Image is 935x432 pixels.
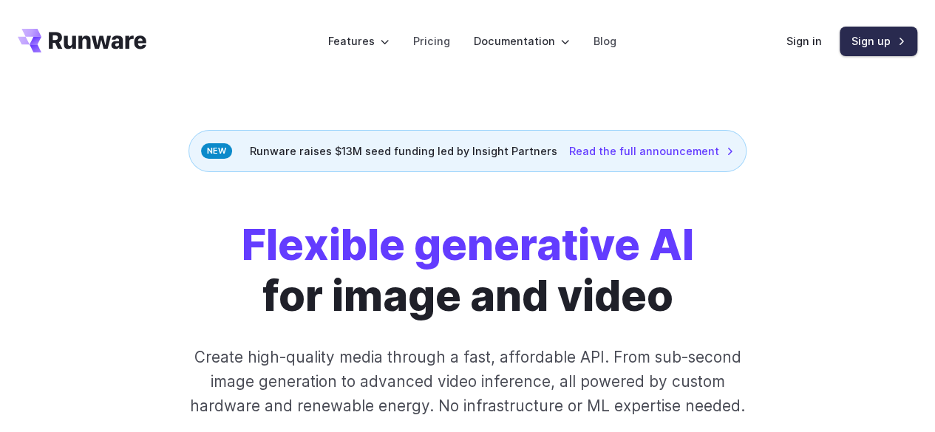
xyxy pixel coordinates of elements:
[474,32,570,49] label: Documentation
[594,32,616,49] a: Blog
[328,32,390,49] label: Features
[18,29,146,52] a: Go to /
[840,27,917,55] a: Sign up
[188,130,747,172] div: Runware raises $13M seed funding led by Insight Partners
[242,219,694,270] strong: Flexible generative AI
[242,219,694,321] h1: for image and video
[413,32,450,49] a: Pricing
[569,143,734,160] a: Read the full announcement
[786,32,822,49] a: Sign in
[180,345,755,419] p: Create high-quality media through a fast, affordable API. From sub-second image generation to adv...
